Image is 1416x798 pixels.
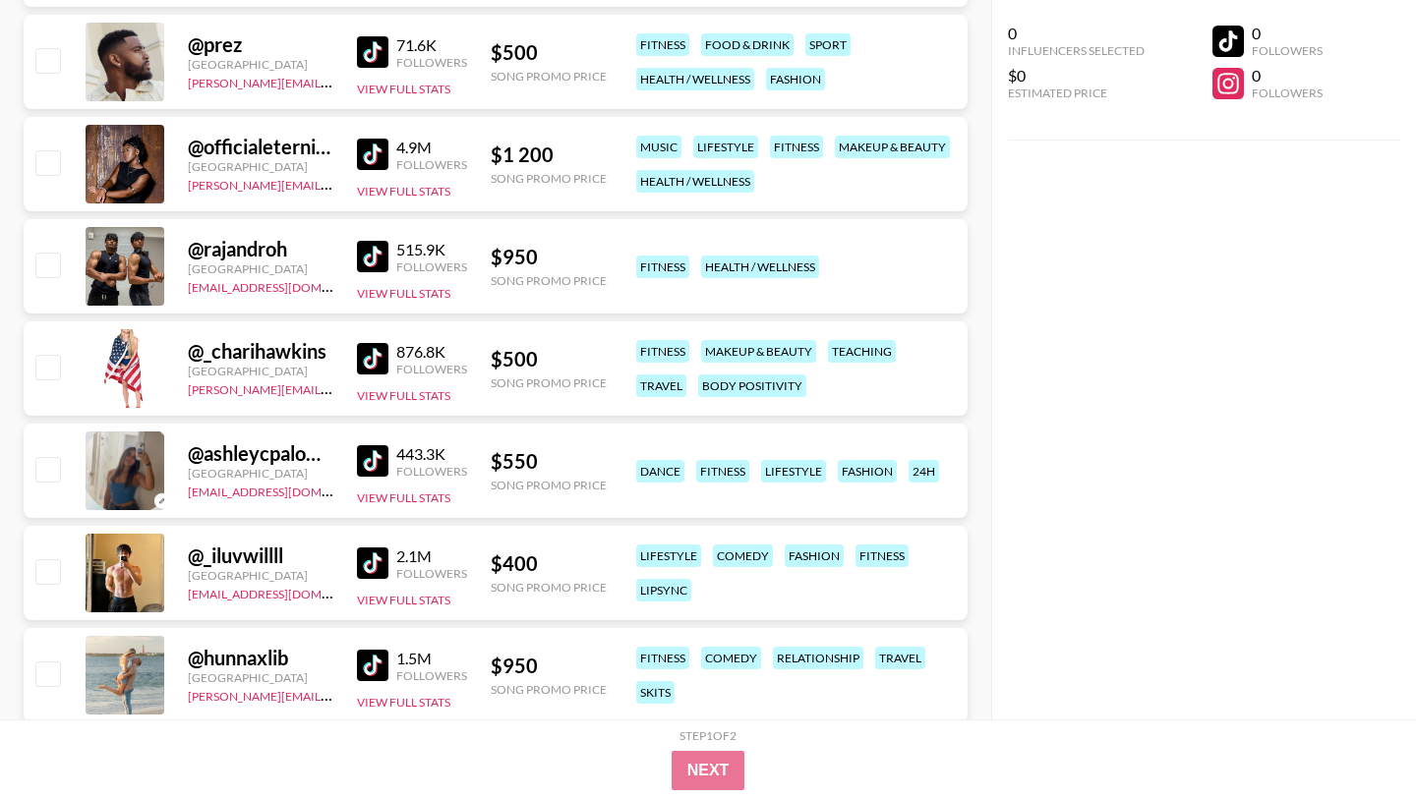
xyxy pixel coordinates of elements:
div: skits [636,681,675,704]
div: food & drink [701,33,794,56]
div: Followers [396,668,467,683]
div: [GEOGRAPHIC_DATA] [188,159,333,174]
div: $ 550 [491,449,607,474]
div: 443.3K [396,444,467,464]
div: fitness [696,460,749,483]
div: Song Promo Price [491,69,607,84]
div: Followers [396,55,467,70]
div: sport [805,33,851,56]
div: lifestyle [636,544,701,567]
a: [EMAIL_ADDRESS][DOMAIN_NAME] [188,481,385,499]
img: TikTok [357,547,388,579]
div: Followers [396,259,467,274]
div: [GEOGRAPHIC_DATA] [188,568,333,583]
div: $ 500 [491,347,607,371]
div: 0 [1252,24,1323,43]
div: [GEOGRAPHIC_DATA] [188,57,333,72]
div: 4.9M [396,138,467,157]
div: lifestyle [693,136,758,158]
div: makeup & beauty [835,136,950,158]
div: relationship [773,647,863,669]
div: travel [875,647,925,669]
div: $0 [1008,66,1145,85]
img: TikTok [357,36,388,68]
div: travel [636,374,686,397]
div: [GEOGRAPHIC_DATA] [188,261,333,276]
div: @ prez [188,32,333,57]
a: [PERSON_NAME][EMAIL_ADDRESS][DOMAIN_NAME] [188,174,479,193]
div: fashion [766,68,825,90]
a: [EMAIL_ADDRESS][DOMAIN_NAME] [188,276,385,295]
div: teaching [828,340,896,363]
div: fashion [838,460,897,483]
div: makeup & beauty [701,340,816,363]
div: comedy [701,647,761,669]
button: View Full Stats [357,490,450,505]
div: Followers [396,362,467,376]
div: @ _charihawkins [188,339,333,364]
div: $ 500 [491,40,607,65]
div: 876.8K [396,342,467,362]
div: @ ashleycpalomino [188,441,333,466]
div: 0 [1008,24,1145,43]
button: View Full Stats [357,593,450,607]
div: Song Promo Price [491,171,607,186]
div: $ 950 [491,245,607,269]
iframe: Drift Widget Chat Controller [1318,700,1392,774]
div: Followers [396,157,467,172]
div: 24h [909,460,939,483]
div: fitness [636,256,689,278]
div: Song Promo Price [491,273,607,288]
div: health / wellness [701,256,819,278]
a: [EMAIL_ADDRESS][DOMAIN_NAME] [188,583,385,601]
div: Estimated Price [1008,85,1145,100]
img: TikTok [357,650,388,681]
div: fitness [636,33,689,56]
div: Followers [396,464,467,479]
div: @ rajandroh [188,237,333,261]
button: View Full Stats [357,184,450,199]
img: TikTok [357,241,388,272]
div: @ officialeternityy [188,135,333,159]
div: fitness [636,340,689,363]
div: fitness [855,544,909,567]
div: 2.1M [396,546,467,566]
div: fitness [636,647,689,669]
div: [GEOGRAPHIC_DATA] [188,364,333,378]
img: TikTok [357,445,388,477]
div: $ 1 200 [491,142,607,167]
div: 0 [1252,66,1323,85]
div: fashion [785,544,844,567]
a: [PERSON_NAME][EMAIL_ADDRESS][DOMAIN_NAME] [188,685,479,704]
div: [GEOGRAPHIC_DATA] [188,466,333,481]
div: health / wellness [636,170,754,193]
div: Song Promo Price [491,478,607,492]
button: Next [672,751,745,790]
div: comedy [713,544,773,567]
button: View Full Stats [357,695,450,710]
a: [PERSON_NAME][EMAIL_ADDRESS][DOMAIN_NAME] [188,378,479,397]
button: View Full Stats [357,388,450,403]
button: View Full Stats [357,82,450,96]
img: TikTok [357,343,388,374]
button: View Full Stats [357,286,450,301]
div: Song Promo Price [491,580,607,595]
div: health / wellness [636,68,754,90]
div: 71.6K [396,35,467,55]
div: @ hunnaxlib [188,646,333,670]
div: 515.9K [396,240,467,259]
div: [GEOGRAPHIC_DATA] [188,670,333,685]
img: TikTok [357,139,388,170]
div: Influencers Selected [1008,43,1145,58]
div: Followers [1252,43,1323,58]
div: lipsync [636,579,691,601]
div: Followers [396,566,467,581]
div: fitness [770,136,823,158]
div: music [636,136,681,158]
div: Song Promo Price [491,375,607,390]
div: Followers [1252,85,1323,100]
div: $ 950 [491,654,607,678]
div: body positivity [698,374,806,397]
div: Song Promo Price [491,682,607,697]
a: [PERSON_NAME][EMAIL_ADDRESS][DOMAIN_NAME] [188,72,479,90]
